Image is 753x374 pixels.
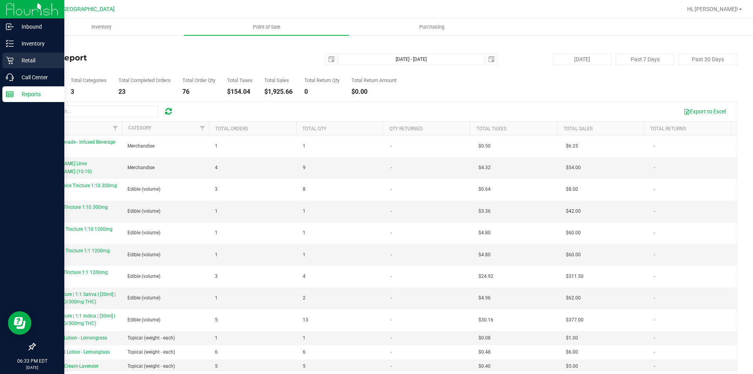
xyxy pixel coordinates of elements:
span: Pumpkin Spice Tincture 1:10 300mg THC [40,183,117,196]
span: $62.00 [566,294,581,302]
span: $5.00 [566,363,578,370]
span: 3 [215,186,218,193]
span: Edible (volume) [127,208,160,215]
span: $377.00 [566,316,584,324]
span: 1 [215,208,218,215]
div: $0.00 [351,89,397,95]
span: 2 [303,294,306,302]
span: 5 [215,363,218,370]
button: Export to Excel [678,105,731,118]
span: - [391,229,392,237]
span: 1 [303,229,306,237]
p: [DATE] [4,365,61,370]
span: Merchandise [127,164,155,171]
span: 4 [215,164,218,171]
button: [DATE] [553,53,612,65]
span: $0.64 [478,186,491,193]
span: Relief | Tincture | 1:1 Indica | [30ml] | (300mg CBD/300mg THC) [40,313,115,326]
span: 5 [303,363,306,370]
span: - [391,142,392,150]
a: Purchasing [349,19,514,35]
span: Edible (volume) [127,273,160,280]
span: - [654,164,655,171]
span: 9 [303,164,306,171]
span: 1 [215,294,218,302]
span: - [654,334,655,342]
span: $60.00 [566,251,581,259]
div: Total Taxes [227,78,253,83]
span: - [654,273,655,280]
span: $0.40 [478,363,491,370]
div: Total Categories [71,78,107,83]
span: 13 [303,316,308,324]
p: Reports [14,89,61,99]
div: 23 [118,89,171,95]
span: - [654,348,655,356]
a: Inventory [19,19,184,35]
span: Purchasing [409,24,455,31]
a: Filter [109,122,122,135]
p: Inbound [14,22,61,31]
button: Past 7 Days [616,53,675,65]
span: Relief | Tincture | 1:1 Sativa | [30ml] | (300mg CBD/300mg THC) [40,292,116,305]
span: 1 [303,208,306,215]
span: 1:1 Topical Lotion - Lemongrass [40,335,107,341]
span: $4.80 [478,251,491,259]
span: Point of Sale [242,24,291,31]
div: 0 [304,89,340,95]
span: 6 [303,348,306,356]
span: 10mg Lemonade - Infused Beverage (10:10) [40,139,115,152]
p: 06:33 PM EDT [4,358,61,365]
span: 8 [303,186,306,193]
span: 1 [303,334,306,342]
span: - [391,273,392,280]
span: $0.50 [478,142,491,150]
p: Retail [14,56,61,65]
span: 6 [215,348,218,356]
span: 4 [303,273,306,280]
iframe: Resource center [8,311,31,335]
span: Strawberry Tincture 1:10 300mg THC [40,204,108,217]
h4: Sales Report [35,53,269,62]
span: $60.00 [566,229,581,237]
span: 1 [215,251,218,259]
span: $0.48 [478,348,491,356]
p: Inventory [14,39,61,48]
span: Edible (volume) [127,186,160,193]
span: - [391,334,392,342]
div: $154.04 [227,89,253,95]
span: Peppermint Tincture 1:1 1200mg THC [40,248,110,261]
span: - [391,251,392,259]
span: $30.16 [478,316,493,324]
span: $6.00 [566,348,578,356]
span: $4.32 [478,164,491,171]
span: Topical (weight - each) [127,363,175,370]
span: $4.96 [478,294,491,302]
a: Point of Sale [184,19,349,35]
a: Total Taxes [477,126,506,131]
div: Total Order Qty [182,78,215,83]
span: $1.00 [566,334,578,342]
span: $4.80 [478,229,491,237]
span: select [486,54,497,65]
span: $8.00 [566,186,578,193]
span: 1:1 Topical Cream-Lavender [40,363,98,369]
span: $3.36 [478,208,491,215]
inline-svg: Call Center [6,73,14,81]
p: Call Center [14,73,61,82]
inline-svg: Retail [6,57,14,64]
span: [PERSON_NAME] Lime [PERSON_NAME] (10:10) [40,161,92,174]
span: Merchandise [127,142,155,150]
div: $1,925.66 [264,89,293,95]
a: Filter [196,122,209,135]
span: 5 [215,316,218,324]
span: - [654,142,655,150]
span: 20:1 Topical Lotion - Lemongrass [40,349,110,355]
div: Total Completed Orders [118,78,171,83]
span: - [654,294,655,302]
a: Total Qty [302,126,326,131]
div: Total Return Qty [304,78,340,83]
span: 1 [303,142,306,150]
span: 1 [215,142,218,150]
span: - [654,229,655,237]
